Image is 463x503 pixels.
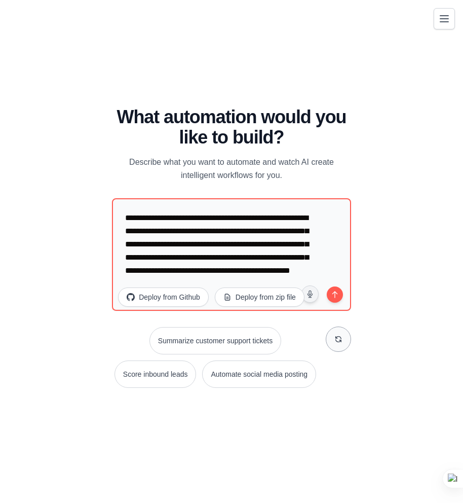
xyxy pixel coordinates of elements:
button: Deploy from Github [118,288,209,307]
iframe: Chat Widget [412,454,463,503]
button: Automate social media posting [202,361,316,388]
button: Deploy from zip file [215,288,304,307]
p: Describe what you want to automate and watch AI create intelligent workflows for you. [112,156,351,182]
h1: What automation would you like to build? [112,107,351,148]
button: Summarize customer support tickets [149,327,281,354]
button: Toggle navigation [434,8,455,29]
button: Score inbound leads [114,361,197,388]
